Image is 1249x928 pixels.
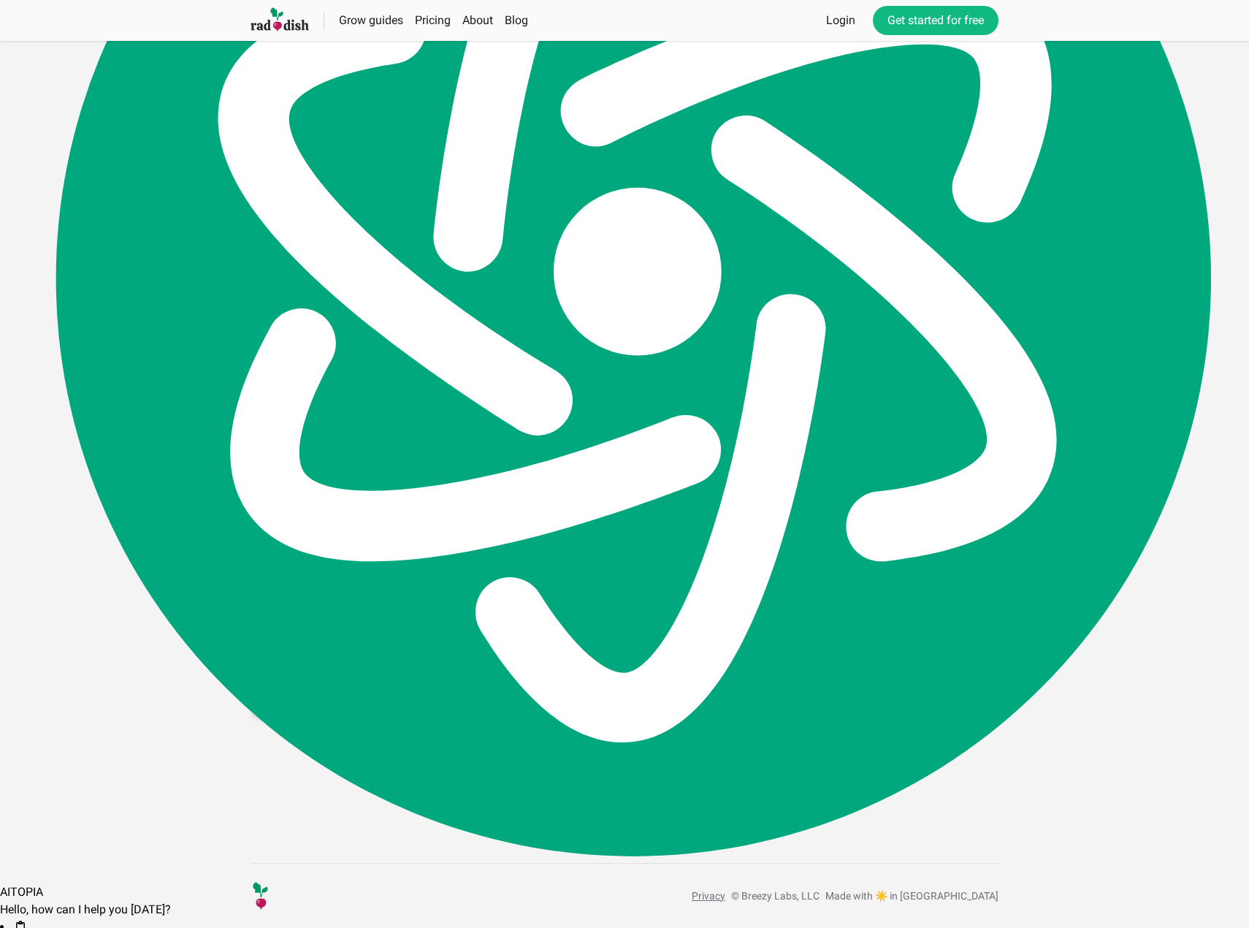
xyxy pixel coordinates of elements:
[415,13,451,27] a: Pricing
[873,6,998,35] a: Get started for free
[692,889,725,903] a: Privacy
[462,13,493,27] a: About
[826,12,855,29] a: Login
[505,13,528,27] a: Blog
[825,889,998,903] div: Made with ☀️ in [GEOGRAPHIC_DATA]
[339,13,403,27] a: Grow guides
[731,889,820,903] div: © Breezy Labs, LLC
[251,7,309,34] img: Raddish company logo
[251,881,270,910] img: Raddish icon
